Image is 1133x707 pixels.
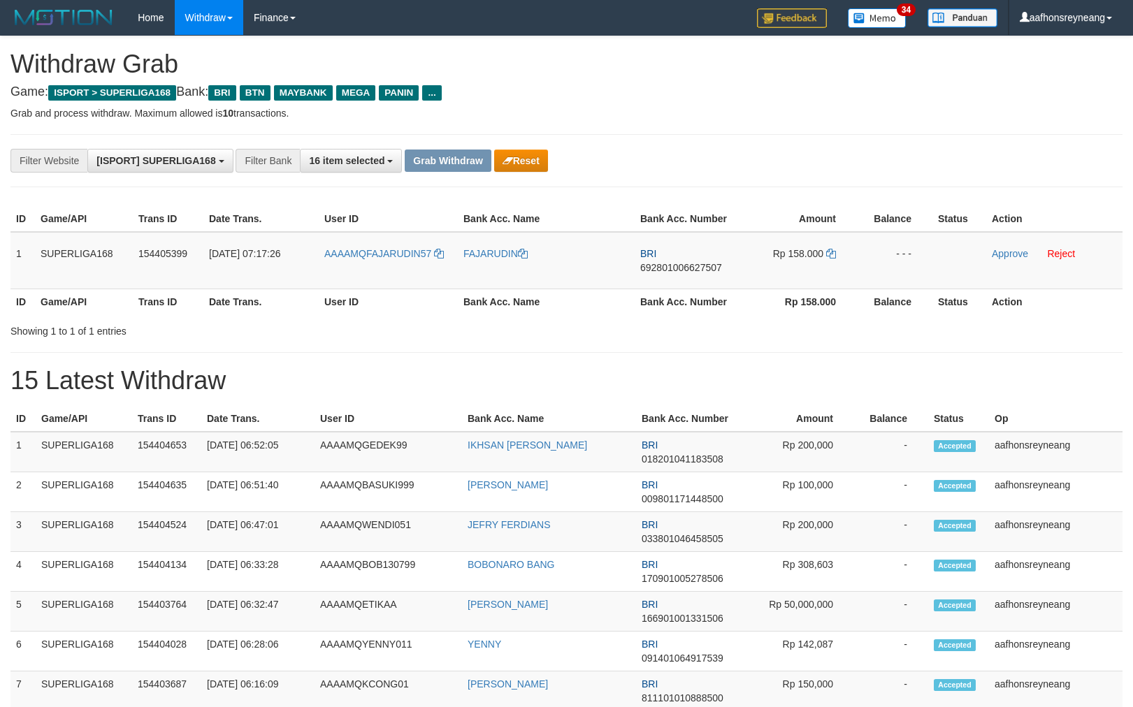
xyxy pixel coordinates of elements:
span: Copy 009801171448500 to clipboard [642,493,723,504]
td: 4 [10,552,36,592]
span: MAYBANK [274,85,333,101]
span: Accepted [934,520,976,532]
span: Copy 018201041183508 to clipboard [642,453,723,465]
span: Copy 170901005278506 to clipboard [642,573,723,584]
th: User ID [319,289,458,314]
a: Reject [1047,248,1075,259]
th: ID [10,289,35,314]
th: Amount [744,206,857,232]
th: Action [986,206,1123,232]
div: Filter Website [10,149,87,173]
td: - [854,552,928,592]
td: aafhonsreyneang [989,432,1123,472]
span: BTN [240,85,270,101]
td: 3 [10,512,36,552]
span: MEGA [336,85,376,101]
td: AAAAMQETIKAA [315,592,462,632]
th: Bank Acc. Name [458,289,635,314]
img: Button%20Memo.svg [848,8,907,28]
td: [DATE] 06:32:47 [201,592,315,632]
span: [ISPORT] SUPERLIGA168 [96,155,215,166]
a: FAJARUDIN [463,248,528,259]
td: 154403764 [132,592,201,632]
td: AAAAMQBOB130799 [315,552,462,592]
th: User ID [319,206,458,232]
a: [PERSON_NAME] [468,678,548,690]
span: BRI [640,248,656,259]
th: Balance [857,206,932,232]
td: AAAAMQGEDEK99 [315,432,462,472]
th: Game/API [35,289,133,314]
td: SUPERLIGA168 [36,632,132,671]
td: AAAAMQWENDI051 [315,512,462,552]
th: Amount [743,406,854,432]
td: 5 [10,592,36,632]
td: AAAAMQYENNY011 [315,632,462,671]
span: AAAAMQFAJARUDIN57 [324,248,431,259]
th: Bank Acc. Name [462,406,636,432]
img: MOTION_logo.png [10,7,117,28]
a: Copy 158000 to clipboard [826,248,836,259]
th: Status [928,406,989,432]
th: Op [989,406,1123,432]
td: - [854,432,928,472]
td: 6 [10,632,36,671]
td: Rp 200,000 [743,512,854,552]
th: Date Trans. [203,289,319,314]
td: aafhonsreyneang [989,472,1123,512]
td: - [854,592,928,632]
td: SUPERLIGA168 [36,592,132,632]
span: BRI [642,519,658,530]
td: [DATE] 06:28:06 [201,632,315,671]
span: BRI [642,439,658,451]
span: Accepted [934,599,976,611]
a: BOBONARO BANG [468,559,554,570]
span: Accepted [934,679,976,691]
th: Trans ID [133,289,203,314]
th: Bank Acc. Number [635,206,744,232]
td: 1 [10,232,35,289]
a: JEFRY FERDIANS [468,519,551,530]
span: 154405399 [138,248,187,259]
img: Feedback.jpg [757,8,827,28]
th: Bank Acc. Number [635,289,744,314]
span: Accepted [934,639,976,651]
th: Game/API [36,406,132,432]
span: Copy 033801046458505 to clipboard [642,533,723,544]
td: - [854,472,928,512]
th: Status [932,289,986,314]
span: PANIN [379,85,419,101]
span: BRI [642,599,658,610]
td: SUPERLIGA168 [36,512,132,552]
td: 154404134 [132,552,201,592]
td: [DATE] 06:52:05 [201,432,315,472]
td: SUPERLIGA168 [36,552,132,592]
td: 154404028 [132,632,201,671]
th: Date Trans. [203,206,319,232]
span: Rp 158.000 [773,248,823,259]
td: Rp 50,000,000 [743,592,854,632]
h4: Game: Bank: [10,85,1123,99]
span: BRI [642,678,658,690]
td: Rp 308,603 [743,552,854,592]
span: ISPORT > SUPERLIGA168 [48,85,176,101]
a: Approve [992,248,1028,259]
td: SUPERLIGA168 [35,232,133,289]
span: BRI [642,559,658,570]
img: panduan.png [928,8,997,27]
td: 154404635 [132,472,201,512]
td: [DATE] 06:47:01 [201,512,315,552]
td: aafhonsreyneang [989,632,1123,671]
strong: 10 [222,108,233,119]
td: aafhonsreyneang [989,592,1123,632]
a: [PERSON_NAME] [468,599,548,610]
span: 34 [897,3,916,16]
a: IKHSAN [PERSON_NAME] [468,439,587,451]
td: [DATE] 06:33:28 [201,552,315,592]
th: Action [986,289,1123,314]
td: Rp 142,087 [743,632,854,671]
a: [PERSON_NAME] [468,479,548,490]
span: Copy 811101010888500 to clipboard [642,692,723,704]
th: Bank Acc. Name [458,206,635,232]
div: Filter Bank [236,149,300,173]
